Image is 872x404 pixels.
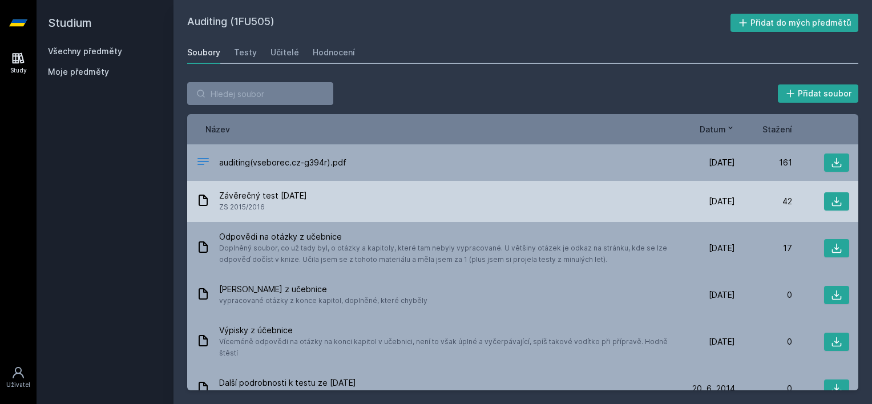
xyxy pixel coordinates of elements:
[219,284,427,295] span: [PERSON_NAME] z učebnice
[709,196,735,207] span: [DATE]
[48,46,122,56] a: Všechny předměty
[313,41,355,64] a: Hodnocení
[762,123,792,135] button: Stažení
[219,190,307,201] span: Závěrečný test [DATE]
[219,336,673,359] span: Víceméně odpovědi na otázky na konci kapitol v učebnici, není to však úplné a vyčerpávající, spíš...
[219,377,356,389] span: Další podrobnosti k testu ze [DATE]
[735,383,792,394] div: 0
[10,66,27,75] div: Study
[219,325,673,336] span: Výpisky z účebnice
[219,389,356,400] span: LS 2013/2014
[187,41,220,64] a: Soubory
[205,123,230,135] button: Název
[709,289,735,301] span: [DATE]
[735,336,792,348] div: 0
[692,383,735,394] span: 20. 6. 2014
[709,243,735,254] span: [DATE]
[778,84,859,103] button: Přidat soubor
[271,47,299,58] div: Učitelé
[219,243,673,265] span: Doplněný soubor, co už tady byl, o otázky a kapitoly, které tam nebyly vypracované. U většiny otá...
[735,243,792,254] div: 17
[313,47,355,58] div: Hodnocení
[709,157,735,168] span: [DATE]
[219,201,307,213] span: ZS 2015/2016
[187,14,730,32] h2: Auditing (1FU505)
[2,360,34,395] a: Uživatel
[6,381,30,389] div: Uživatel
[730,14,859,32] button: Přidat do mých předmětů
[219,295,427,306] span: vypracované otázky z konce kapitol, doplněné, které chyběly
[735,289,792,301] div: 0
[2,46,34,80] a: Study
[187,82,333,105] input: Hledej soubor
[700,123,735,135] button: Datum
[735,196,792,207] div: 42
[709,336,735,348] span: [DATE]
[271,41,299,64] a: Učitelé
[234,41,257,64] a: Testy
[187,47,220,58] div: Soubory
[234,47,257,58] div: Testy
[219,157,346,168] span: auditing(vseborec.cz-g394r).pdf
[196,155,210,171] div: PDF
[735,157,792,168] div: 161
[219,231,673,243] span: Odpovědi na otázky z učebnice
[48,66,109,78] span: Moje předměty
[700,123,726,135] span: Datum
